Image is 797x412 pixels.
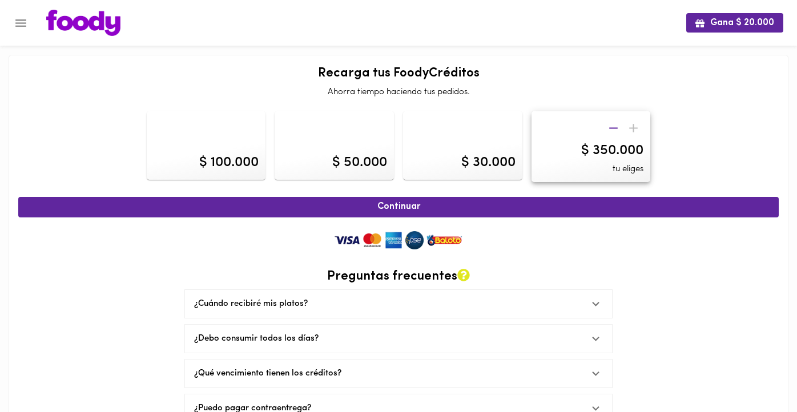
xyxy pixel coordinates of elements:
[461,153,516,172] div: $ 30.000
[18,86,779,98] p: Ahorra tiempo haciendo tus pedidos.
[184,269,613,284] h2: Preguntas frecuentes
[686,13,783,32] button: Gana $ 20.000
[7,9,35,37] button: Menu
[330,229,467,252] img: medios-de-pago.png
[185,290,612,318] div: ¿Cuándo recibiré mis platos?
[18,67,779,80] h2: Recarga tus FoodyCréditos
[613,163,643,175] span: tu eliges
[185,360,612,387] div: ¿Qué vencimiento tienen los créditos?
[31,201,766,212] span: Continuar
[199,153,259,172] div: $ 100.000
[46,10,120,36] img: logo.png
[695,18,774,29] span: Gana $ 20.000
[194,298,582,310] div: ¿Cuándo recibiré mis platos?
[731,346,786,401] iframe: Messagebird Livechat Widget
[185,325,612,353] div: ¿Debo consumir todos los días?
[18,197,779,217] button: Continuar
[194,367,582,379] div: ¿Qué vencimiento tienen los créditos?
[194,333,582,345] div: ¿Debo consumir todos los días?
[581,141,643,160] div: $ 350.000
[332,153,387,172] div: $ 50.000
